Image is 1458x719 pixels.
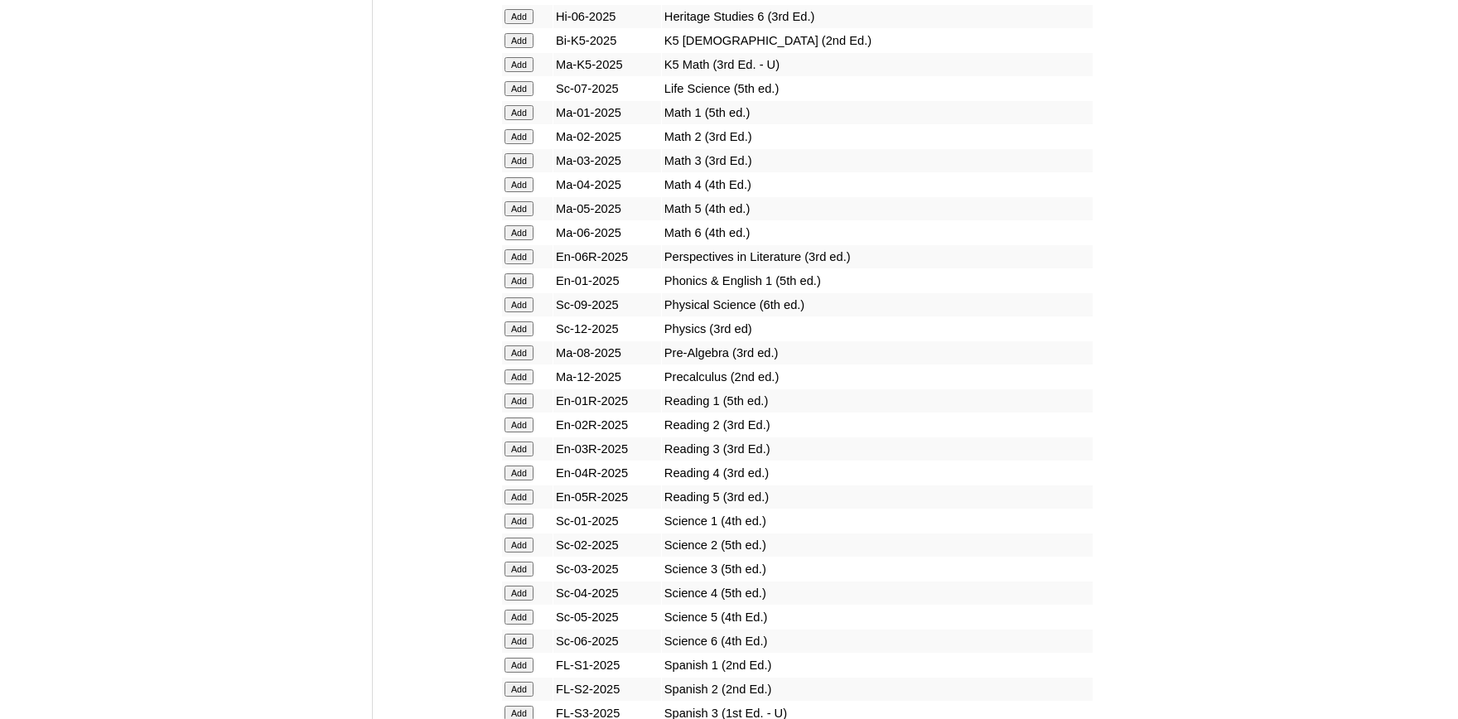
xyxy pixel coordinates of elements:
[505,153,533,168] input: Add
[553,606,661,629] td: Sc-05-2025
[553,5,661,28] td: Hi-06-2025
[505,586,533,601] input: Add
[553,221,661,244] td: Ma-06-2025
[505,610,533,625] input: Add
[553,245,661,268] td: En-06R-2025
[662,581,1093,605] td: Science 4 (5th ed.)
[662,77,1093,100] td: Life Science (5th ed.)
[553,365,661,388] td: Ma-12-2025
[505,682,533,697] input: Add
[553,461,661,485] td: En-04R-2025
[505,81,533,96] input: Add
[662,197,1093,220] td: Math 5 (4th ed.)
[553,197,661,220] td: Ma-05-2025
[553,101,661,124] td: Ma-01-2025
[553,149,661,172] td: Ma-03-2025
[505,417,533,432] input: Add
[553,269,661,292] td: En-01-2025
[662,485,1093,509] td: Reading 5 (3rd ed.)
[662,5,1093,28] td: Heritage Studies 6 (3rd Ed.)
[662,630,1093,653] td: Science 6 (4th Ed.)
[505,225,533,240] input: Add
[505,177,533,192] input: Add
[553,533,661,557] td: Sc-02-2025
[553,389,661,413] td: En-01R-2025
[662,317,1093,340] td: Physics (3rd ed)
[662,654,1093,677] td: Spanish 1 (2nd Ed.)
[553,678,661,701] td: FL-S2-2025
[505,33,533,48] input: Add
[662,293,1093,316] td: Physical Science (6th ed.)
[553,485,661,509] td: En-05R-2025
[505,369,533,384] input: Add
[505,321,533,336] input: Add
[505,9,533,24] input: Add
[553,29,661,52] td: Bi-K5-2025
[553,654,661,677] td: FL-S1-2025
[553,341,661,364] td: Ma-08-2025
[662,29,1093,52] td: K5 [DEMOGRAPHIC_DATA] (2nd Ed.)
[505,514,533,528] input: Add
[662,269,1093,292] td: Phonics & English 1 (5th ed.)
[553,125,661,148] td: Ma-02-2025
[662,389,1093,413] td: Reading 1 (5th ed.)
[505,297,533,312] input: Add
[662,413,1093,437] td: Reading 2 (3rd Ed.)
[553,413,661,437] td: En-02R-2025
[662,125,1093,148] td: Math 2 (3rd Ed.)
[505,634,533,649] input: Add
[662,149,1093,172] td: Math 3 (3rd Ed.)
[662,606,1093,629] td: Science 5 (4th Ed.)
[553,581,661,605] td: Sc-04-2025
[505,658,533,673] input: Add
[505,490,533,504] input: Add
[662,173,1093,196] td: Math 4 (4th Ed.)
[553,77,661,100] td: Sc-07-2025
[662,437,1093,461] td: Reading 3 (3rd Ed.)
[505,393,533,408] input: Add
[662,53,1093,76] td: K5 Math (3rd Ed. - U)
[553,317,661,340] td: Sc-12-2025
[662,678,1093,701] td: Spanish 2 (2nd Ed.)
[662,533,1093,557] td: Science 2 (5th ed.)
[505,538,533,553] input: Add
[662,245,1093,268] td: Perspectives in Literature (3rd ed.)
[553,437,661,461] td: En-03R-2025
[505,273,533,288] input: Add
[505,345,533,360] input: Add
[505,562,533,577] input: Add
[553,293,661,316] td: Sc-09-2025
[553,173,661,196] td: Ma-04-2025
[662,221,1093,244] td: Math 6 (4th ed.)
[662,341,1093,364] td: Pre-Algebra (3rd ed.)
[505,105,533,120] input: Add
[505,129,533,144] input: Add
[553,509,661,533] td: Sc-01-2025
[553,557,661,581] td: Sc-03-2025
[662,365,1093,388] td: Precalculus (2nd ed.)
[662,101,1093,124] td: Math 1 (5th ed.)
[662,557,1093,581] td: Science 3 (5th ed.)
[553,53,661,76] td: Ma-K5-2025
[662,461,1093,485] td: Reading 4 (3rd ed.)
[505,201,533,216] input: Add
[505,249,533,264] input: Add
[505,57,533,72] input: Add
[505,466,533,480] input: Add
[662,509,1093,533] td: Science 1 (4th ed.)
[505,442,533,456] input: Add
[553,630,661,653] td: Sc-06-2025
